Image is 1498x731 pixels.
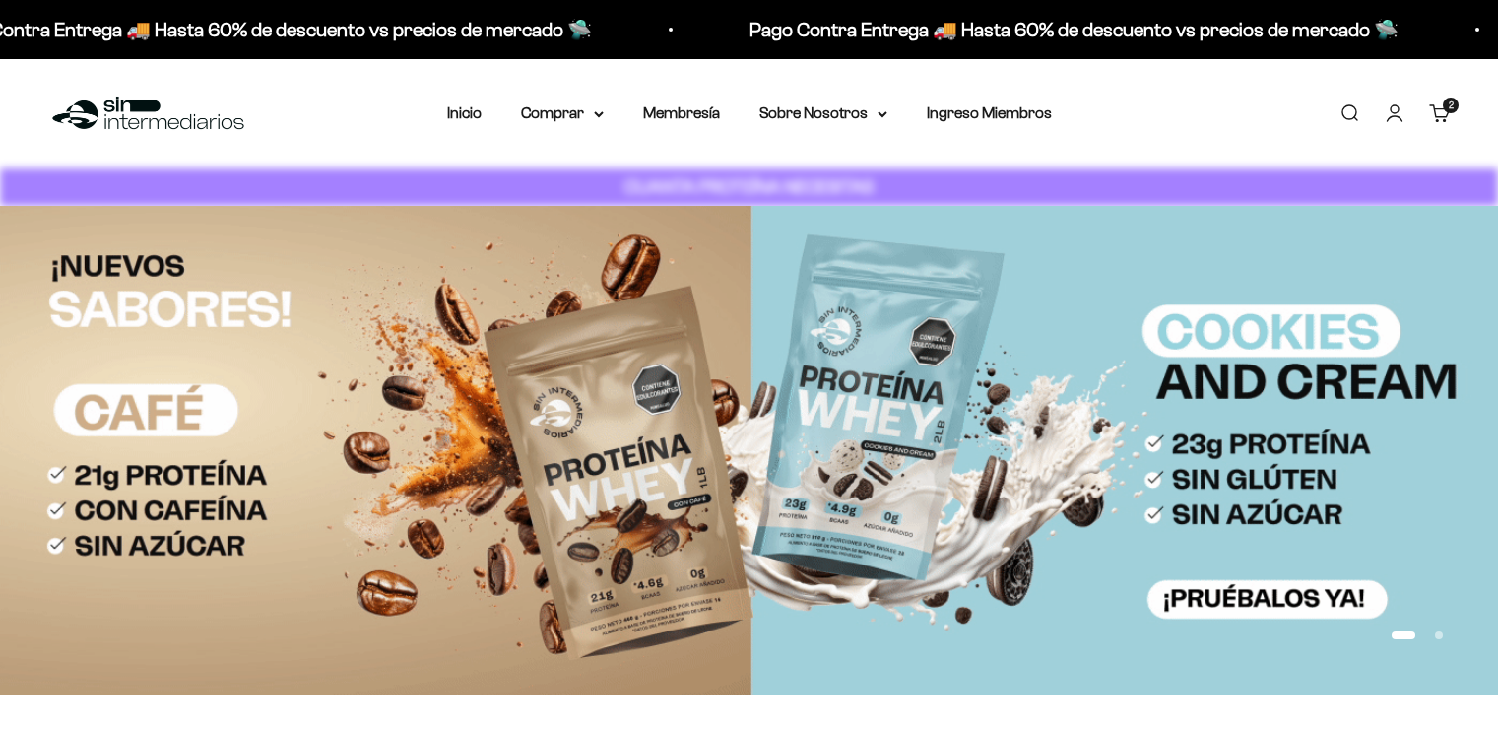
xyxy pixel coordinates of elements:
strong: CUANTA PROTEÍNA NECESITAS [624,176,874,197]
summary: Comprar [521,100,604,126]
a: Membresía [643,104,720,121]
a: Inicio [447,104,482,121]
p: Pago Contra Entrega 🚚 Hasta 60% de descuento vs precios de mercado 🛸 [749,14,1399,45]
a: Ingreso Miembros [927,104,1052,121]
summary: Sobre Nosotros [759,100,887,126]
span: 2 [1449,100,1454,110]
